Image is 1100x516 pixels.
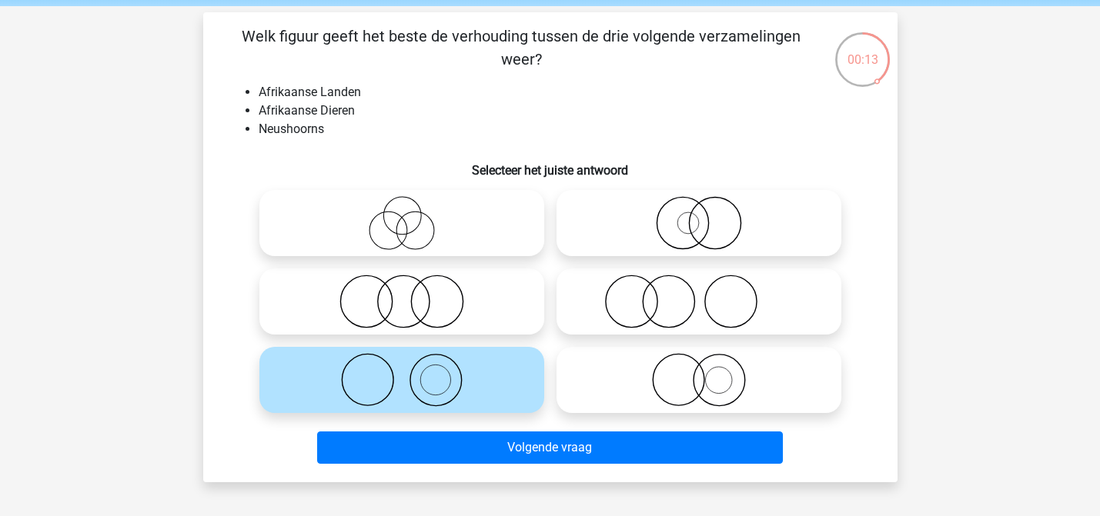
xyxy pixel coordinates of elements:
li: Afrikaanse Landen [259,83,873,102]
li: Afrikaanse Dieren [259,102,873,120]
li: Neushoorns [259,120,873,138]
button: Volgende vraag [317,431,783,464]
div: 00:13 [834,31,891,69]
h6: Selecteer het juiste antwoord [228,151,873,178]
p: Welk figuur geeft het beste de verhouding tussen de drie volgende verzamelingen weer? [228,25,815,71]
